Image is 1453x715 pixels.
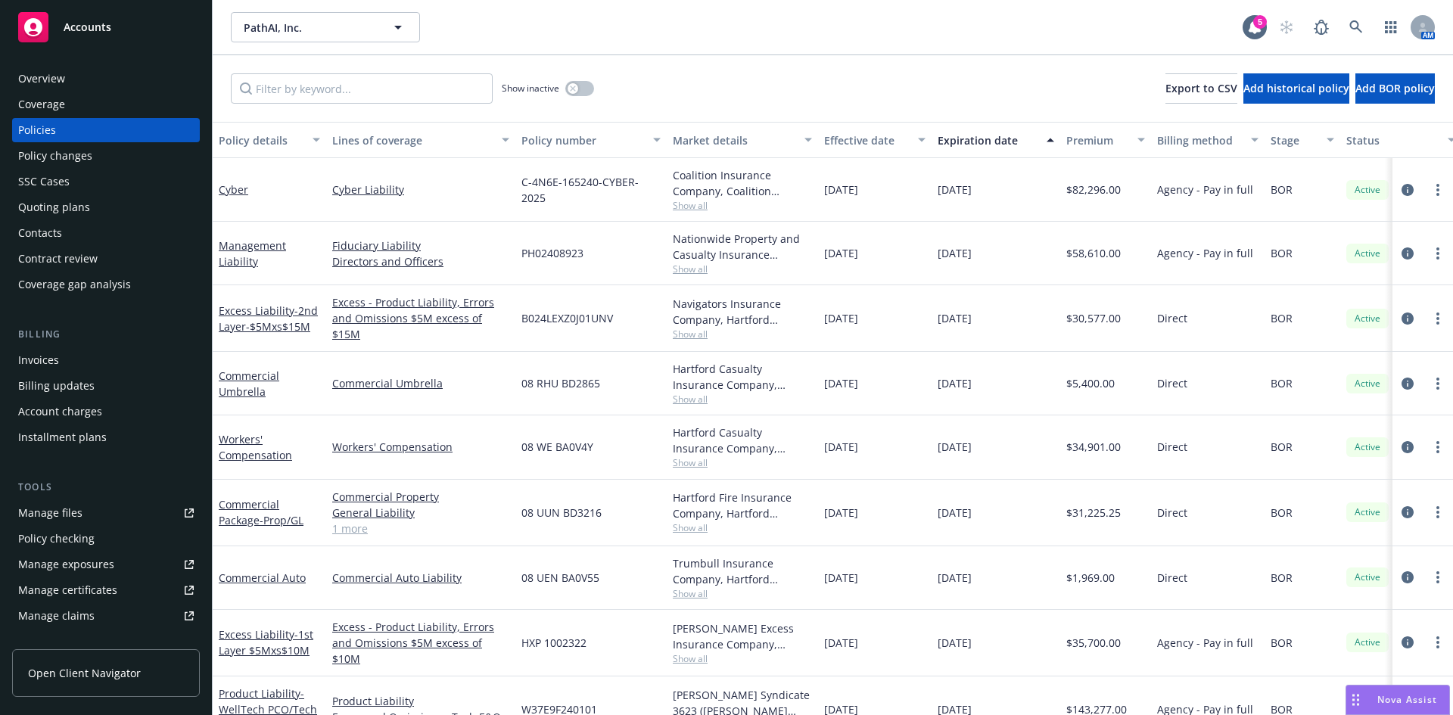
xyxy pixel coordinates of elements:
[1157,505,1187,521] span: Direct
[231,12,420,42] button: PathAI, Inc.
[12,144,200,168] a: Policy changes
[1352,247,1383,260] span: Active
[824,375,858,391] span: [DATE]
[18,552,114,577] div: Manage exposures
[667,122,818,158] button: Market details
[12,480,200,495] div: Tools
[521,375,600,391] span: 08 RHU BD2865
[1157,439,1187,455] span: Direct
[332,693,509,709] a: Product Liability
[12,247,200,271] a: Contract review
[12,67,200,91] a: Overview
[1346,132,1439,148] div: Status
[18,169,70,194] div: SSC Cases
[673,199,812,212] span: Show all
[332,375,509,391] a: Commercial Umbrella
[219,627,313,657] span: - 1st Layer $5Mxs$10M
[260,513,303,527] span: - Prop/GL
[673,328,812,340] span: Show all
[1060,122,1151,158] button: Premium
[1399,438,1417,456] a: circleInformation
[938,375,972,391] span: [DATE]
[18,247,98,271] div: Contract review
[932,122,1060,158] button: Expiration date
[219,182,248,197] a: Cyber
[938,570,972,586] span: [DATE]
[938,132,1038,148] div: Expiration date
[1341,12,1371,42] a: Search
[1271,505,1293,521] span: BOR
[219,497,303,527] a: Commercial Package
[1377,693,1437,706] span: Nova Assist
[219,432,292,462] a: Workers' Compensation
[12,501,200,525] a: Manage files
[938,182,972,197] span: [DATE]
[12,552,200,577] span: Manage exposures
[1157,132,1242,148] div: Billing method
[824,182,858,197] span: [DATE]
[824,245,858,261] span: [DATE]
[332,238,509,253] a: Fiduciary Liability
[1429,503,1447,521] a: more
[219,570,306,585] a: Commercial Auto
[1429,568,1447,586] a: more
[219,303,318,334] a: Excess Liability
[1157,310,1187,326] span: Direct
[18,630,89,654] div: Manage BORs
[1066,570,1115,586] span: $1,969.00
[18,578,117,602] div: Manage certificates
[18,67,65,91] div: Overview
[332,253,509,269] a: Directors and Officers
[18,425,107,449] div: Installment plans
[521,570,599,586] span: 08 UEN BA0V55
[332,619,509,667] a: Excess - Product Liability, Errors and Omissions $5M excess of $10M
[521,174,661,206] span: C-4N6E-165240-CYBER-2025
[1352,440,1383,454] span: Active
[521,245,583,261] span: PH02408923
[673,231,812,263] div: Nationwide Property and Casualty Insurance Company, Nationwide Insurance Company
[1399,503,1417,521] a: circleInformation
[18,348,59,372] div: Invoices
[673,555,812,587] div: Trumbull Insurance Company, Hartford Insurance Group
[12,6,200,48] a: Accounts
[1399,244,1417,263] a: circleInformation
[521,310,613,326] span: B024LEXZ0J01UNV
[521,505,602,521] span: 08 UUN BD3216
[18,221,62,245] div: Contacts
[18,118,56,142] div: Policies
[824,310,858,326] span: [DATE]
[1271,245,1293,261] span: BOR
[938,635,972,651] span: [DATE]
[12,374,200,398] a: Billing updates
[18,144,92,168] div: Policy changes
[1165,73,1237,104] button: Export to CSV
[332,505,509,521] a: General Liability
[938,505,972,521] span: [DATE]
[332,182,509,197] a: Cyber Liability
[673,393,812,406] span: Show all
[938,245,972,261] span: [DATE]
[1352,312,1383,325] span: Active
[12,327,200,342] div: Billing
[521,132,644,148] div: Policy number
[1355,73,1435,104] button: Add BOR policy
[673,361,812,393] div: Hartford Casualty Insurance Company, Hartford Insurance Group
[12,169,200,194] a: SSC Cases
[12,399,200,424] a: Account charges
[332,521,509,536] a: 1 more
[824,570,858,586] span: [DATE]
[1429,309,1447,328] a: more
[18,399,102,424] div: Account charges
[521,439,593,455] span: 08 WE BA0V4Y
[1271,635,1293,651] span: BOR
[1271,570,1293,586] span: BOR
[244,20,375,36] span: PathAI, Inc.
[12,425,200,449] a: Installment plans
[18,501,82,525] div: Manage files
[1271,132,1318,148] div: Stage
[332,439,509,455] a: Workers' Compensation
[12,527,200,551] a: Policy checking
[1271,439,1293,455] span: BOR
[1066,635,1121,651] span: $35,700.00
[18,92,65,117] div: Coverage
